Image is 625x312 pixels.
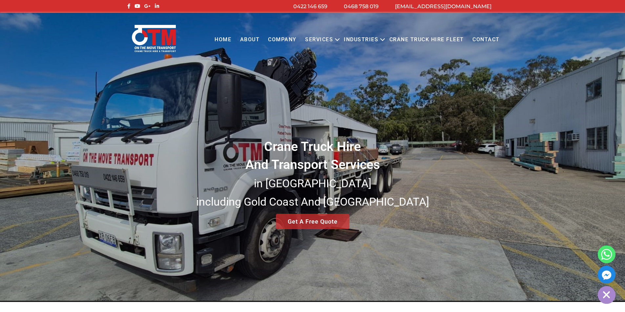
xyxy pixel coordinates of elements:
[385,31,468,49] a: Crane Truck Hire Fleet
[340,31,383,49] a: Industries
[598,266,615,284] a: Facebook_Messenger
[236,31,264,49] a: About
[210,31,236,49] a: Home
[276,214,349,229] a: Get A Free Quote
[293,3,327,9] a: 0422 146 659
[196,177,429,208] small: in [GEOGRAPHIC_DATA] including Gold Coast And [GEOGRAPHIC_DATA]
[344,3,379,9] a: 0468 758 019
[264,31,301,49] a: COMPANY
[301,31,337,49] a: Services
[598,246,615,263] a: Whatsapp
[468,31,504,49] a: Contact
[395,3,491,9] a: [EMAIL_ADDRESS][DOMAIN_NAME]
